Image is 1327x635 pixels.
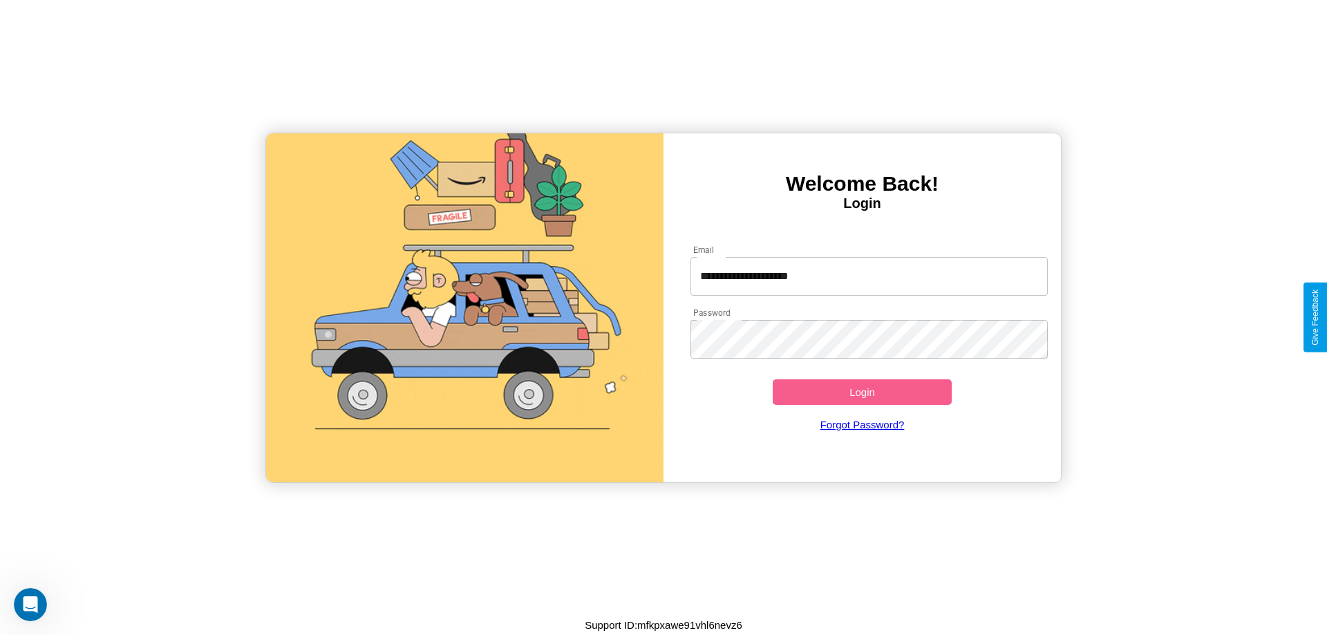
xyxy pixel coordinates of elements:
label: Email [693,244,715,256]
img: gif [266,133,663,482]
h4: Login [663,196,1061,211]
div: Give Feedback [1310,290,1320,345]
h3: Welcome Back! [663,172,1061,196]
button: Login [773,379,952,405]
label: Password [693,307,730,319]
a: Forgot Password? [684,405,1042,444]
p: Support ID: mfkpxawe91vhl6nevz6 [585,616,742,634]
iframe: Intercom live chat [14,588,47,621]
